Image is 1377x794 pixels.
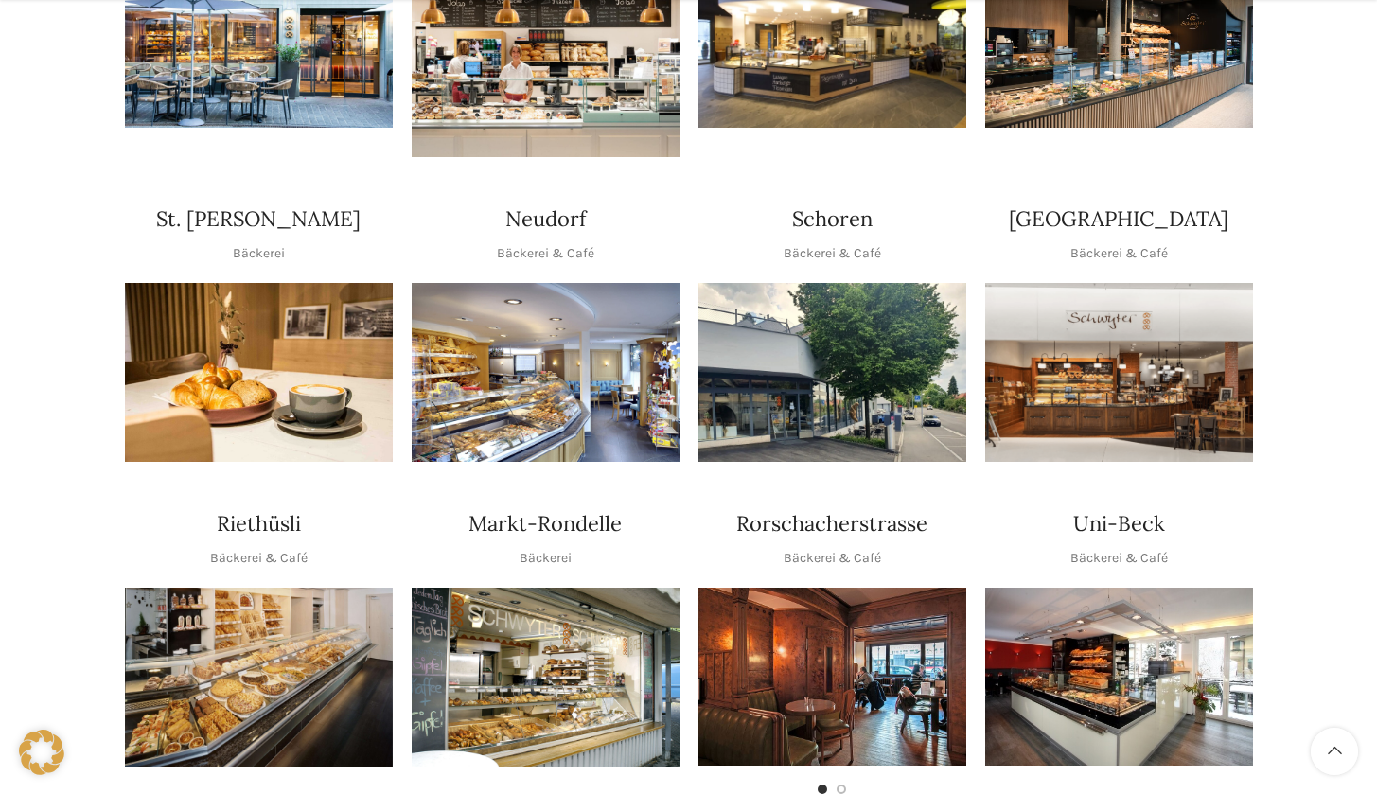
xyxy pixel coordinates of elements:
h4: [GEOGRAPHIC_DATA] [1009,204,1228,234]
p: Bäckerei & Café [1070,548,1168,569]
div: 1 / 2 [698,588,966,766]
img: Rondelle_1 [412,588,680,767]
h4: Neudorf [505,204,586,234]
div: 1 / 1 [412,588,680,767]
div: 1 / 1 [985,283,1253,462]
p: Bäckerei & Café [784,548,881,569]
img: Riethüsli-2 [125,588,393,767]
div: 1 / 1 [125,283,393,462]
h4: Rorschacherstrasse [736,509,927,538]
img: rechts_09-1 [985,588,1253,766]
p: Bäckerei & Café [497,243,594,264]
img: Rorschacherstrasse [698,588,966,766]
li: Go to slide 2 [837,785,846,794]
li: Go to slide 1 [818,785,827,794]
img: Schwyter-1800x900 [985,283,1253,462]
div: 1 / 1 [985,588,1253,766]
p: Bäckerei [520,548,572,569]
p: Bäckerei & Café [210,548,308,569]
a: Scroll to top button [1311,728,1358,775]
div: 1 / 1 [412,283,680,462]
div: 1 / 1 [698,283,966,462]
p: Bäckerei [233,243,285,264]
h4: Schoren [792,204,873,234]
p: Bäckerei & Café [1070,243,1168,264]
h4: Uni-Beck [1073,509,1165,538]
img: Neudorf_1 [412,283,680,462]
img: 0842cc03-b884-43c1-a0c9-0889ef9087d6 copy [698,283,966,462]
h4: Markt-Rondelle [468,509,622,538]
h4: Riethüsli [217,509,301,538]
div: 1 / 1 [125,588,393,767]
img: schwyter-23 [125,283,393,462]
h4: St. [PERSON_NAME] [156,204,361,234]
p: Bäckerei & Café [784,243,881,264]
